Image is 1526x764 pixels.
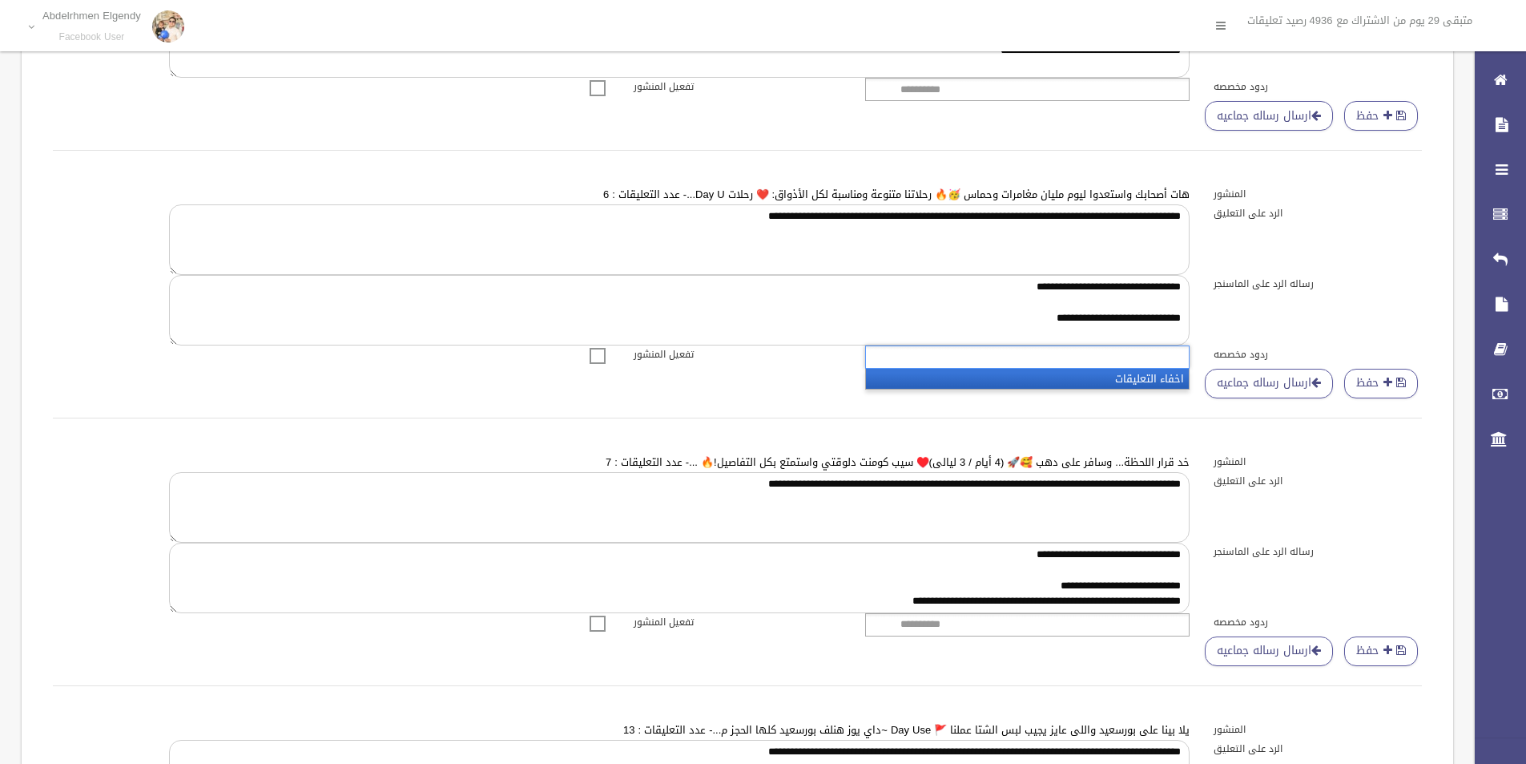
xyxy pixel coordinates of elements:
a: ارسال رساله جماعيه [1205,101,1333,131]
button: حفظ [1344,637,1418,666]
p: Abdelrhmen Elgendy [42,10,141,22]
a: هات أصحابك واستعدوا ليوم مليان مغامرات وحماس 🥳🔥 رحلاتنا متنوعة ومناسبة لكل الأذواق: ❤️ رحلات Day ... [603,184,1190,204]
label: المنشور [1202,721,1434,738]
label: تفعيل المنشور [622,78,854,95]
label: تفعيل المنشور [622,613,854,631]
label: تفعيل المنشور [622,346,854,363]
label: الرد على التعليق [1202,204,1434,222]
label: رساله الرد على الماسنجر [1202,275,1434,293]
a: يلا بينا على بورسعيد واللى عايز يجيب لبس الشتا عملنا 🚩 Day Use ~داي يوز هنلف بورسعيد كلها الحجز م... [623,720,1190,740]
button: حفظ [1344,369,1418,398]
label: الرد على التعليق [1202,740,1434,758]
label: المنشور [1202,453,1434,471]
label: ردود مخصصه [1202,78,1434,95]
a: خد قرار اللحظة... وسافر على دهب 🥰🚀 (4 أيام / 3 ليالى)♥️ سيب كومنت دلوقتي واستمتع بكل التفاصيل!🔥 .... [606,452,1190,472]
a: ارسال رساله جماعيه [1205,637,1333,666]
label: الرد على التعليق [1202,472,1434,490]
small: Facebook User [42,31,141,43]
label: المنشور [1202,185,1434,203]
label: ردود مخصصه [1202,346,1434,363]
label: رساله الرد على الماسنجر [1202,543,1434,560]
button: حفظ [1344,101,1418,131]
label: ردود مخصصه [1202,613,1434,631]
a: ارسال رساله جماعيه [1205,369,1333,398]
li: اخفاء التعليقات [866,369,1189,389]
